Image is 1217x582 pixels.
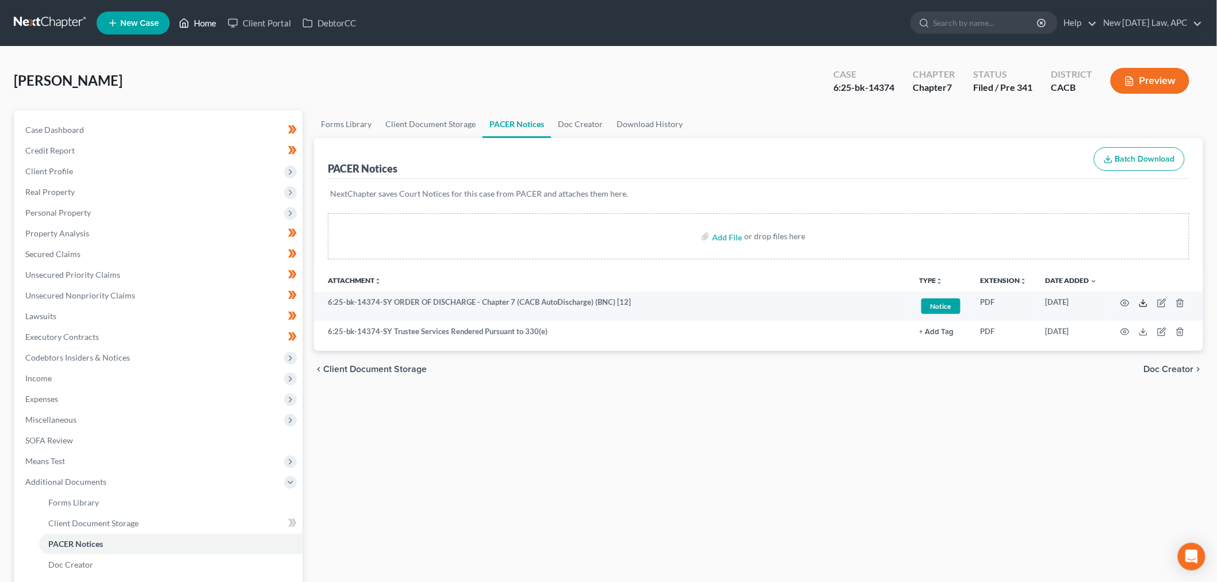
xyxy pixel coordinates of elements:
[39,554,303,575] a: Doc Creator
[1020,278,1027,285] i: unfold_more
[25,145,75,155] span: Credit Report
[314,292,910,321] td: 6:25-bk-14374-SY ORDER OF DISCHARGE - Chapter 7 (CACB AutoDischarge) (BNC) [12]
[920,297,962,316] a: Notice
[314,110,378,138] a: Forms Library
[16,244,303,265] a: Secured Claims
[1090,278,1097,285] i: expand_more
[25,373,52,383] span: Income
[16,285,303,306] a: Unsecured Nonpriority Claims
[25,353,130,362] span: Codebtors Insiders & Notices
[16,265,303,285] a: Unsecured Priority Claims
[16,120,303,140] a: Case Dashboard
[328,276,381,285] a: Attachmentunfold_more
[16,223,303,244] a: Property Analysis
[39,513,303,534] a: Client Document Storage
[16,306,303,327] a: Lawsuits
[120,19,159,28] span: New Case
[25,187,75,197] span: Real Property
[328,162,397,175] div: PACER Notices
[920,326,962,337] a: + Add Tag
[1046,276,1097,285] a: Date Added expand_more
[25,166,73,176] span: Client Profile
[173,13,222,33] a: Home
[48,518,139,528] span: Client Document Storage
[610,110,690,138] a: Download History
[1194,365,1203,374] i: chevron_right
[973,81,1032,94] div: Filed / Pre 341
[374,278,381,285] i: unfold_more
[16,327,303,347] a: Executory Contracts
[39,492,303,513] a: Forms Library
[25,228,89,238] span: Property Analysis
[1058,13,1097,33] a: Help
[48,539,103,549] span: PACER Notices
[330,188,1187,200] p: NextChapter saves Court Notices for this case from PACER and attaches them here.
[483,110,551,138] a: PACER Notices
[1144,365,1203,374] button: Doc Creator chevron_right
[16,140,303,161] a: Credit Report
[39,534,303,554] a: PACER Notices
[25,249,81,259] span: Secured Claims
[297,13,362,33] a: DebtorCC
[14,72,123,89] span: [PERSON_NAME]
[48,497,99,507] span: Forms Library
[25,125,84,135] span: Case Dashboard
[323,365,427,374] span: Client Document Storage
[833,68,894,81] div: Case
[25,290,135,300] span: Unsecured Nonpriority Claims
[25,208,91,217] span: Personal Property
[1111,68,1189,94] button: Preview
[920,277,943,285] button: TYPEunfold_more
[48,560,93,569] span: Doc Creator
[921,298,960,314] span: Notice
[222,13,297,33] a: Client Portal
[25,332,99,342] span: Executory Contracts
[947,82,952,93] span: 7
[913,68,955,81] div: Chapter
[1036,321,1107,342] td: [DATE]
[1051,81,1092,94] div: CACB
[920,328,954,336] button: + Add Tag
[25,270,120,279] span: Unsecured Priority Claims
[25,394,58,404] span: Expenses
[25,456,65,466] span: Means Test
[971,292,1036,321] td: PDF
[16,430,303,451] a: SOFA Review
[1036,292,1107,321] td: [DATE]
[1144,365,1194,374] span: Doc Creator
[1098,13,1203,33] a: New [DATE] Law, APC
[913,81,955,94] div: Chapter
[25,311,56,321] span: Lawsuits
[25,415,76,424] span: Miscellaneous
[25,435,73,445] span: SOFA Review
[378,110,483,138] a: Client Document Storage
[971,321,1036,342] td: PDF
[314,365,323,374] i: chevron_left
[1094,147,1185,171] button: Batch Download
[933,12,1039,33] input: Search by name...
[1178,543,1205,570] div: Open Intercom Messenger
[833,81,894,94] div: 6:25-bk-14374
[551,110,610,138] a: Doc Creator
[936,278,943,285] i: unfold_more
[25,477,106,487] span: Additional Documents
[314,365,427,374] button: chevron_left Client Document Storage
[314,321,910,342] td: 6:25-bk-14374-SY Trustee Services Rendered Pursuant to 330(e)
[744,231,805,242] div: or drop files here
[981,276,1027,285] a: Extensionunfold_more
[1051,68,1092,81] div: District
[1115,154,1175,164] span: Batch Download
[973,68,1032,81] div: Status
